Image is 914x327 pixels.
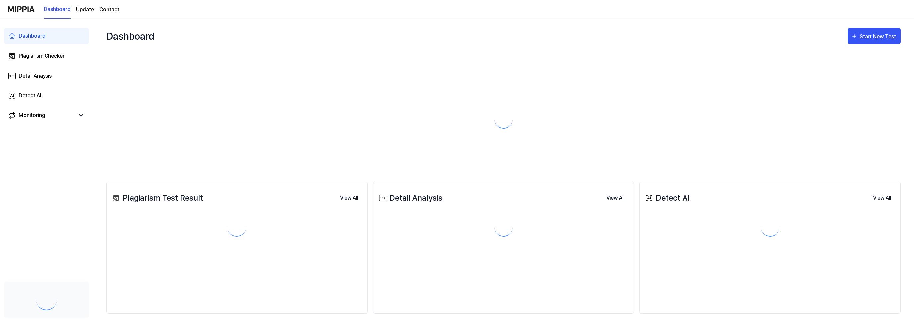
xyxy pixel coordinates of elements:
button: View All [868,191,896,205]
div: Plagiarism Checker [19,52,65,60]
div: Detect AI [644,192,689,204]
div: Dashboard [106,25,154,47]
a: Contact [99,6,119,14]
div: Detail Analysis [377,192,442,204]
a: Monitoring [8,111,74,119]
a: Dashboard [44,0,71,19]
a: Plagiarism Checker [4,48,89,64]
a: Dashboard [4,28,89,44]
a: Update [76,6,94,14]
button: View All [601,191,630,205]
button: View All [335,191,363,205]
div: Start New Test [860,32,897,41]
div: Dashboard [19,32,46,40]
div: Monitoring [19,111,45,119]
div: Detect AI [19,92,41,100]
a: Detect AI [4,88,89,104]
div: Plagiarism Test Result [111,192,203,204]
a: Detail Anaysis [4,68,89,84]
div: Detail Anaysis [19,72,52,80]
button: Start New Test [848,28,901,44]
